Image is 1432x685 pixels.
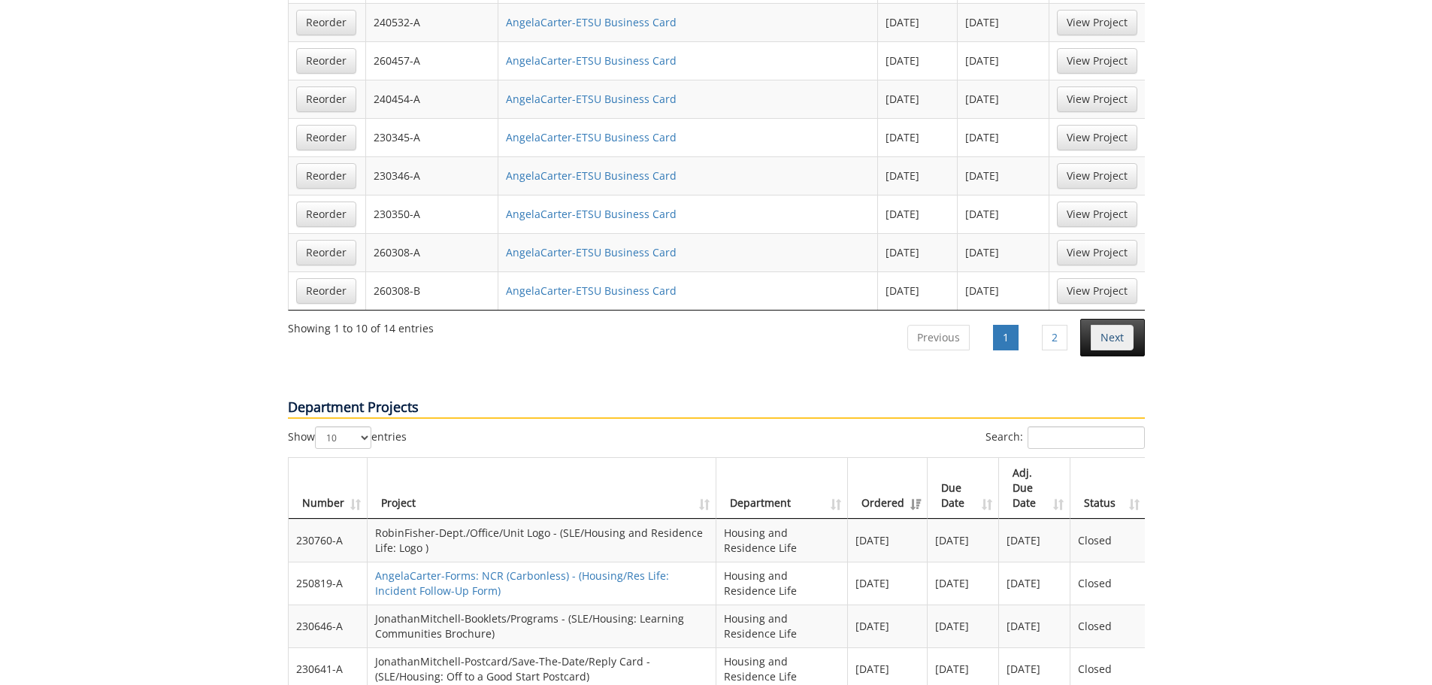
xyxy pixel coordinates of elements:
td: [DATE] [878,118,958,156]
td: Housing and Residence Life [716,562,848,605]
a: AngelaCarter-Forms: NCR (Carbonless) - (Housing/Res Life: Incident Follow-Up Form) [375,568,669,598]
a: Reorder [296,278,356,304]
a: Reorder [296,202,356,227]
a: AngelaCarter-ETSU Business Card [506,53,677,68]
td: Closed [1070,562,1146,605]
td: [DATE] [928,562,999,605]
td: [DATE] [928,605,999,647]
td: [DATE] [848,605,928,647]
a: AngelaCarter-ETSU Business Card [506,283,677,298]
a: Reorder [296,163,356,189]
th: Adj. Due Date: activate to sort column ascending [999,458,1070,519]
select: Showentries [315,426,371,449]
a: 1 [993,325,1019,350]
th: Number: activate to sort column ascending [289,458,368,519]
a: View Project [1057,240,1137,265]
a: AngelaCarter-ETSU Business Card [506,130,677,144]
input: Search: [1028,426,1145,449]
a: Reorder [296,48,356,74]
td: [DATE] [958,156,1049,195]
a: View Project [1057,278,1137,304]
a: AngelaCarter-ETSU Business Card [506,207,677,221]
td: [DATE] [958,271,1049,310]
a: Next [1091,325,1134,350]
td: [DATE] [878,195,958,233]
td: [DATE] [848,519,928,562]
a: Reorder [296,86,356,112]
td: 230350-A [366,195,499,233]
td: [DATE] [958,195,1049,233]
a: Reorder [296,240,356,265]
th: Department: activate to sort column ascending [716,458,848,519]
a: Reorder [296,10,356,35]
td: [DATE] [958,233,1049,271]
a: View Project [1057,163,1137,189]
td: Housing and Residence Life [716,519,848,562]
td: [DATE] [928,519,999,562]
label: Search: [985,426,1145,449]
td: 260308-A [366,233,499,271]
td: 230346-A [366,156,499,195]
th: Due Date: activate to sort column ascending [928,458,999,519]
td: [DATE] [999,519,1070,562]
a: AngelaCarter-ETSU Business Card [506,92,677,106]
a: AngelaCarter-ETSU Business Card [506,245,677,259]
label: Show entries [288,426,407,449]
th: Ordered: activate to sort column ascending [848,458,928,519]
td: 240454-A [366,80,499,118]
td: 230646-A [289,605,368,647]
td: [DATE] [999,605,1070,647]
td: [DATE] [958,118,1049,156]
div: Showing 1 to 10 of 14 entries [288,315,434,336]
p: Department Projects [288,398,1145,419]
a: Previous [907,325,970,350]
td: JonathanMitchell-Booklets/Programs - (SLE/Housing: Learning Communities Brochure) [368,605,716,647]
td: RobinFisher-Dept./Office/Unit Logo - (SLE/Housing and Residence Life: Logo ) [368,519,716,562]
td: Closed [1070,605,1146,647]
td: Closed [1070,519,1146,562]
td: [DATE] [848,562,928,605]
td: [DATE] [878,271,958,310]
td: 250819-A [289,562,368,605]
td: [DATE] [878,80,958,118]
td: 230760-A [289,519,368,562]
a: AngelaCarter-ETSU Business Card [506,15,677,29]
td: [DATE] [999,562,1070,605]
a: AngelaCarter-ETSU Business Card [506,168,677,183]
td: [DATE] [958,41,1049,80]
td: [DATE] [878,41,958,80]
td: [DATE] [958,80,1049,118]
a: View Project [1057,10,1137,35]
a: View Project [1057,48,1137,74]
td: 260457-A [366,41,499,80]
td: [DATE] [878,233,958,271]
td: [DATE] [878,156,958,195]
a: Reorder [296,125,356,150]
a: View Project [1057,202,1137,227]
td: [DATE] [878,3,958,41]
td: Housing and Residence Life [716,605,848,647]
th: Status: activate to sort column ascending [1070,458,1146,519]
td: 260308-B [366,271,499,310]
th: Project: activate to sort column ascending [368,458,716,519]
td: [DATE] [958,3,1049,41]
a: 2 [1042,325,1067,350]
a: View Project [1057,125,1137,150]
td: 230345-A [366,118,499,156]
a: View Project [1057,86,1137,112]
td: 240532-A [366,3,499,41]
